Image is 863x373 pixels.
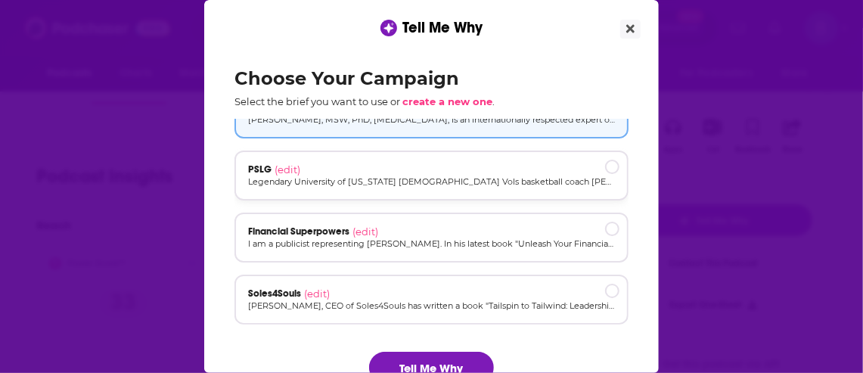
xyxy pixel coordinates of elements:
[275,163,300,176] span: (edit)
[248,176,615,188] p: Legendary University of [US_STATE] [DEMOGRAPHIC_DATA] Vols basketball coach [PERSON_NAME] was kno...
[248,238,615,250] p: I am a publicist representing [PERSON_NAME]. In his latest book "Unleash Your Financial Superpowe...
[234,95,629,107] p: Select the brief you want to use or .
[304,288,330,300] span: (edit)
[248,288,301,300] span: Soles4Souls
[620,20,641,39] button: Close
[248,163,272,176] span: PSLG
[402,95,492,107] span: create a new one
[248,300,615,312] p: [PERSON_NAME], CEO of Soles4Souls has written a book "Tailspin to Tailwind: Leadership Lessons fo...
[403,18,483,37] span: Tell Me Why
[234,67,629,89] h2: Choose Your Campaign
[383,22,395,34] img: tell me why sparkle
[248,225,349,238] span: Financial Superpowers
[248,113,615,126] p: [PERSON_NAME], MSW, PhD, [MEDICAL_DATA], is an internationally respected expert on lifestyle issu...
[352,225,378,238] span: (edit)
